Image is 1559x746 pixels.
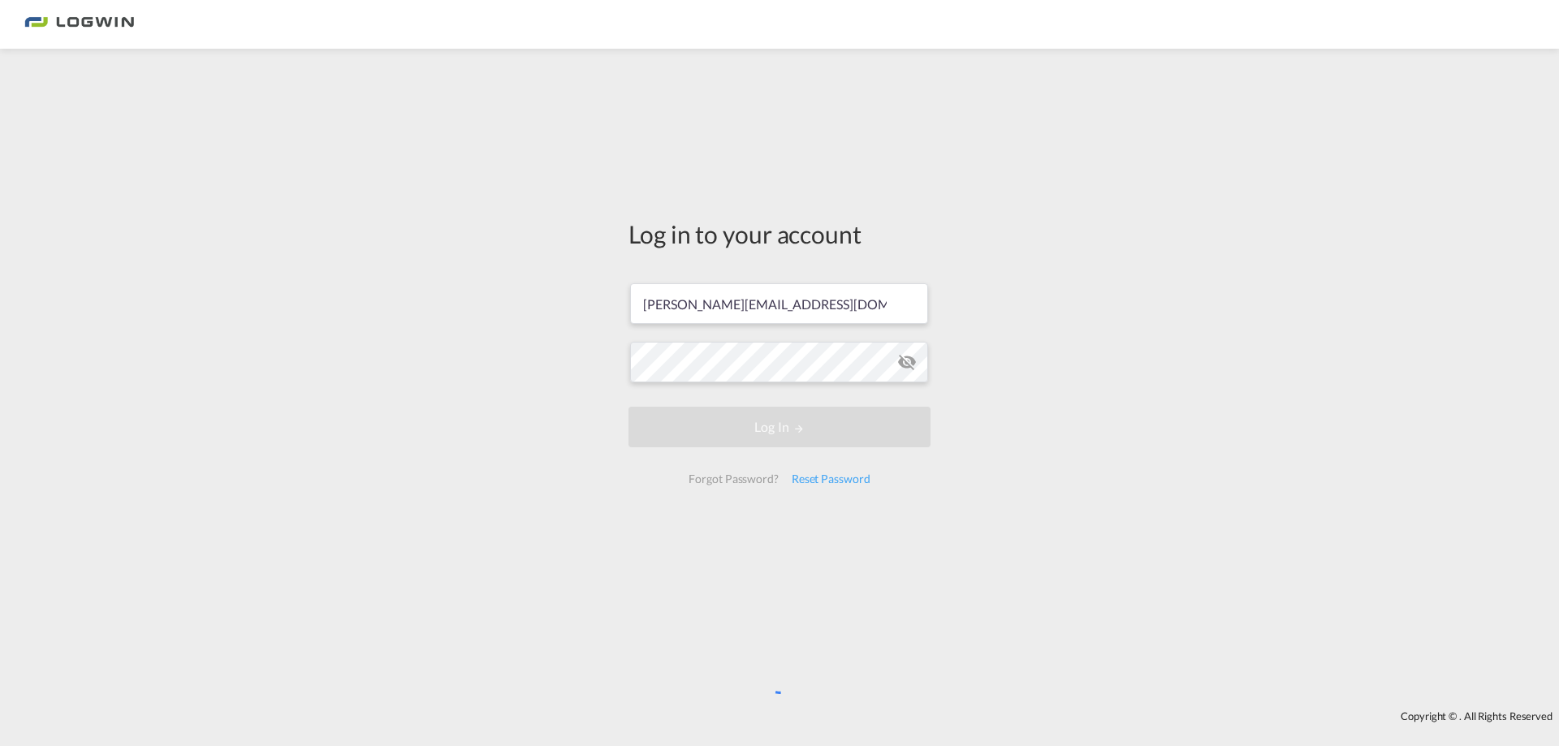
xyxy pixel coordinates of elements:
div: Log in to your account [628,217,931,251]
button: LOGIN [628,407,931,447]
img: 2761ae10d95411efa20a1f5e0282d2d7.png [24,6,134,43]
div: Forgot Password? [682,464,784,494]
input: Enter email/phone number [630,283,928,324]
md-icon: icon-eye-off [897,352,917,372]
div: Reset Password [785,464,877,494]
